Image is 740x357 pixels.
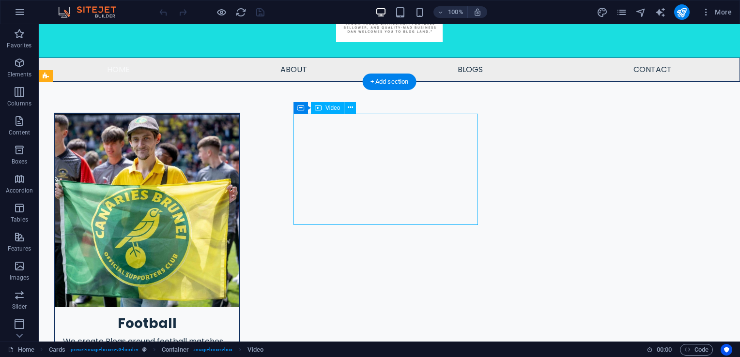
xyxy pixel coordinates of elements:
i: Pages (Ctrl+Alt+S) [616,7,627,18]
button: Code [680,344,713,356]
button: navigator [635,6,647,18]
span: Code [684,344,709,356]
button: design [597,6,608,18]
span: More [701,7,732,17]
p: Features [8,245,31,253]
i: Publish [676,7,687,18]
a: Click to cancel selection. Double-click to open Pages [8,344,34,356]
i: AI Writer [655,7,666,18]
h6: Session time [647,344,672,356]
button: text_generator [655,6,666,18]
p: Boxes [12,158,28,165]
nav: breadcrumb [49,344,263,356]
i: Design (Ctrl+Alt+Y) [597,7,608,18]
i: On resize automatically adjust zoom level to fit chosen device. [473,8,482,16]
p: Slider [12,303,27,311]
button: More [697,4,736,20]
span: Video [325,105,340,111]
span: Click to select. Double-click to edit [162,344,189,356]
img: Editor Logo [56,6,128,18]
button: Usercentrics [721,344,732,356]
span: Click to select. Double-click to edit [247,344,263,356]
span: 00 00 [657,344,672,356]
p: Elements [7,71,32,78]
i: Reload page [235,7,247,18]
span: . preset-image-boxes-v3-border [69,344,139,356]
button: Click here to leave preview mode and continue editing [216,6,227,18]
p: Images [10,274,30,282]
i: This element is a customizable preset [142,347,147,352]
button: pages [616,6,628,18]
p: Content [9,129,30,136]
p: Columns [7,100,31,107]
button: publish [674,4,690,20]
p: Tables [11,216,28,223]
span: Click to select. Double-click to edit [49,344,65,356]
p: Favorites [7,42,31,49]
p: Accordion [6,187,33,194]
span: . image-boxes-box [193,344,233,356]
button: reload [235,6,247,18]
h6: 100% [448,6,463,18]
button: 100% [433,6,468,18]
span: : [663,346,665,353]
div: + Add section [363,74,416,90]
i: Navigator [635,7,647,18]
